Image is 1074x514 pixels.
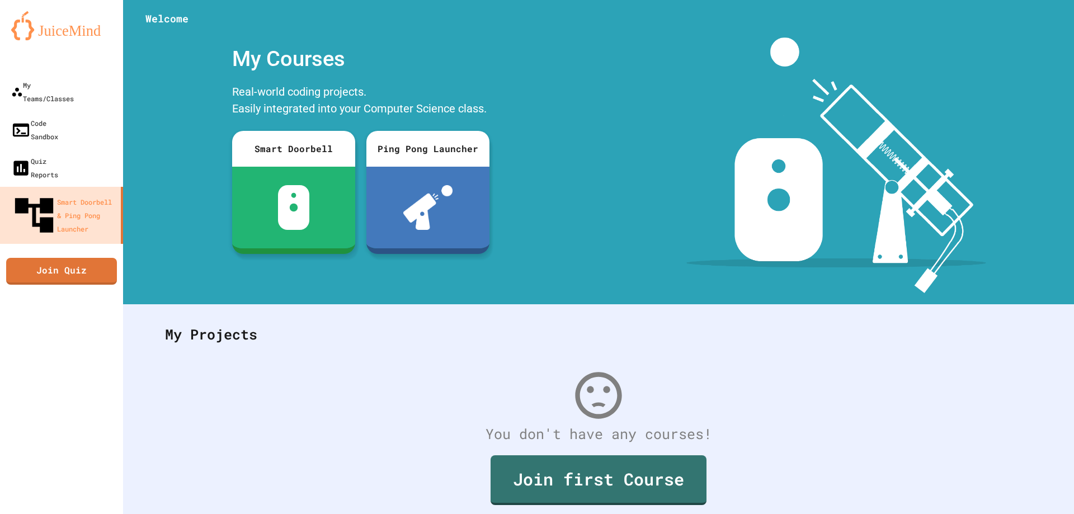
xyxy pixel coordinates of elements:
[154,423,1043,445] div: You don't have any courses!
[227,37,495,81] div: My Courses
[232,131,355,167] div: Smart Doorbell
[366,131,489,167] div: Ping Pong Launcher
[6,258,117,285] a: Join Quiz
[11,11,112,40] img: logo-orange.svg
[686,37,986,293] img: banner-image-my-projects.png
[403,185,453,230] img: ppl-with-ball.png
[11,78,74,105] div: My Teams/Classes
[491,455,706,505] a: Join first Course
[278,185,310,230] img: sdb-white.svg
[154,313,1043,356] div: My Projects
[11,192,116,238] div: Smart Doorbell & Ping Pong Launcher
[11,116,58,143] div: Code Sandbox
[11,154,58,181] div: Quiz Reports
[227,81,495,122] div: Real-world coding projects. Easily integrated into your Computer Science class.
